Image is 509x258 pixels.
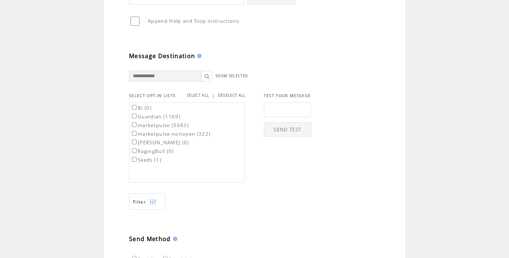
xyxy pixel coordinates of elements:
input: Bi (0) [132,105,137,110]
span: Message Destination [129,52,195,60]
label: [PERSON_NAME] (0) [130,139,189,146]
a: SEND TEST [264,122,311,137]
label: Seeds (1) [130,157,161,163]
label: Bi (0) [130,105,152,111]
a: Filter [129,193,165,210]
label: marketpulse (5683) [130,122,189,128]
a: SHOW SELECTED [216,74,248,78]
label: RagingBull (0) [130,148,174,154]
label: Guardian (1169) [130,113,181,120]
span: Append Help and Stop instructions [148,18,239,24]
img: help.gif [195,54,202,58]
input: RagingBull (0) [132,148,137,153]
span: TEST YOUR MESSAGE [264,93,311,98]
input: marketpulse-nonopen (322) [132,131,137,136]
span: | [212,92,215,99]
img: help.gif [171,237,177,241]
input: Guardian (1169) [132,114,137,118]
label: marketpulse-nonopen (322) [130,131,211,137]
span: Send Method [129,235,171,243]
input: Seeds (1) [132,157,137,162]
img: filters.png [150,194,156,210]
input: [PERSON_NAME] (0) [132,140,137,144]
a: DESELECT ALL [218,93,246,98]
a: SELECT ALL [187,93,209,98]
span: Show filters [133,199,146,205]
span: SELECT OPT-IN LISTS [129,93,176,98]
input: marketpulse (5683) [132,122,137,127]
